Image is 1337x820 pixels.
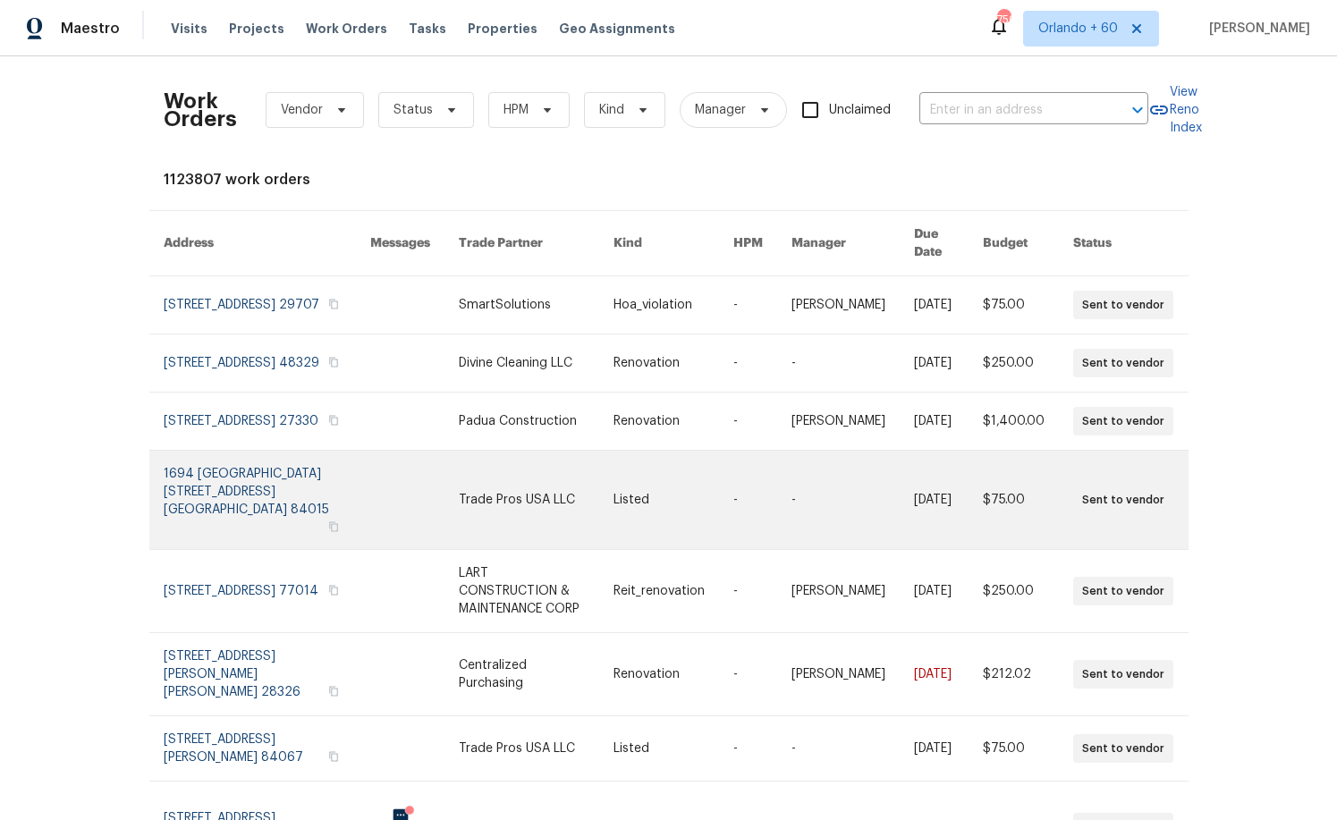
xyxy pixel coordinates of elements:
[61,20,120,38] span: Maestro
[777,451,900,550] td: -
[444,211,600,276] th: Trade Partner
[777,211,900,276] th: Manager
[444,550,600,633] td: LART CONSTRUCTION & MAINTENANCE CORP
[997,11,1010,29] div: 750
[599,334,719,393] td: Renovation
[719,211,777,276] th: HPM
[326,683,342,699] button: Copy Address
[1038,20,1118,38] span: Orlando + 60
[503,101,529,119] span: HPM
[444,334,600,393] td: Divine Cleaning LLC
[326,582,342,598] button: Copy Address
[171,20,207,38] span: Visits
[777,334,900,393] td: -
[1125,97,1150,123] button: Open
[468,20,537,38] span: Properties
[326,296,342,312] button: Copy Address
[326,354,342,370] button: Copy Address
[719,633,777,716] td: -
[777,276,900,334] td: [PERSON_NAME]
[1148,83,1202,137] a: View Reno Index
[777,633,900,716] td: [PERSON_NAME]
[599,451,719,550] td: Listed
[719,451,777,550] td: -
[326,748,342,765] button: Copy Address
[1059,211,1188,276] th: Status
[444,393,600,451] td: Padua Construction
[719,716,777,782] td: -
[719,334,777,393] td: -
[777,393,900,451] td: [PERSON_NAME]
[599,211,719,276] th: Kind
[1202,20,1310,38] span: [PERSON_NAME]
[599,101,624,119] span: Kind
[719,550,777,633] td: -
[599,393,719,451] td: Renovation
[559,20,675,38] span: Geo Assignments
[326,412,342,428] button: Copy Address
[599,276,719,334] td: Hoa_violation
[719,276,777,334] td: -
[149,211,356,276] th: Address
[777,550,900,633] td: [PERSON_NAME]
[306,20,387,38] span: Work Orders
[900,211,969,276] th: Due Date
[229,20,284,38] span: Projects
[356,211,444,276] th: Messages
[326,519,342,535] button: Copy Address
[444,633,600,716] td: Centralized Purchasing
[719,393,777,451] td: -
[599,716,719,782] td: Listed
[444,716,600,782] td: Trade Pros USA LLC
[599,550,719,633] td: Reit_renovation
[164,171,1174,189] div: 1123807 work orders
[444,451,600,550] td: Trade Pros USA LLC
[409,22,446,35] span: Tasks
[969,211,1059,276] th: Budget
[829,101,891,120] span: Unclaimed
[164,92,237,128] h2: Work Orders
[695,101,746,119] span: Manager
[919,97,1098,124] input: Enter in an address
[599,633,719,716] td: Renovation
[777,716,900,782] td: -
[393,101,433,119] span: Status
[444,276,600,334] td: SmartSolutions
[281,101,323,119] span: Vendor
